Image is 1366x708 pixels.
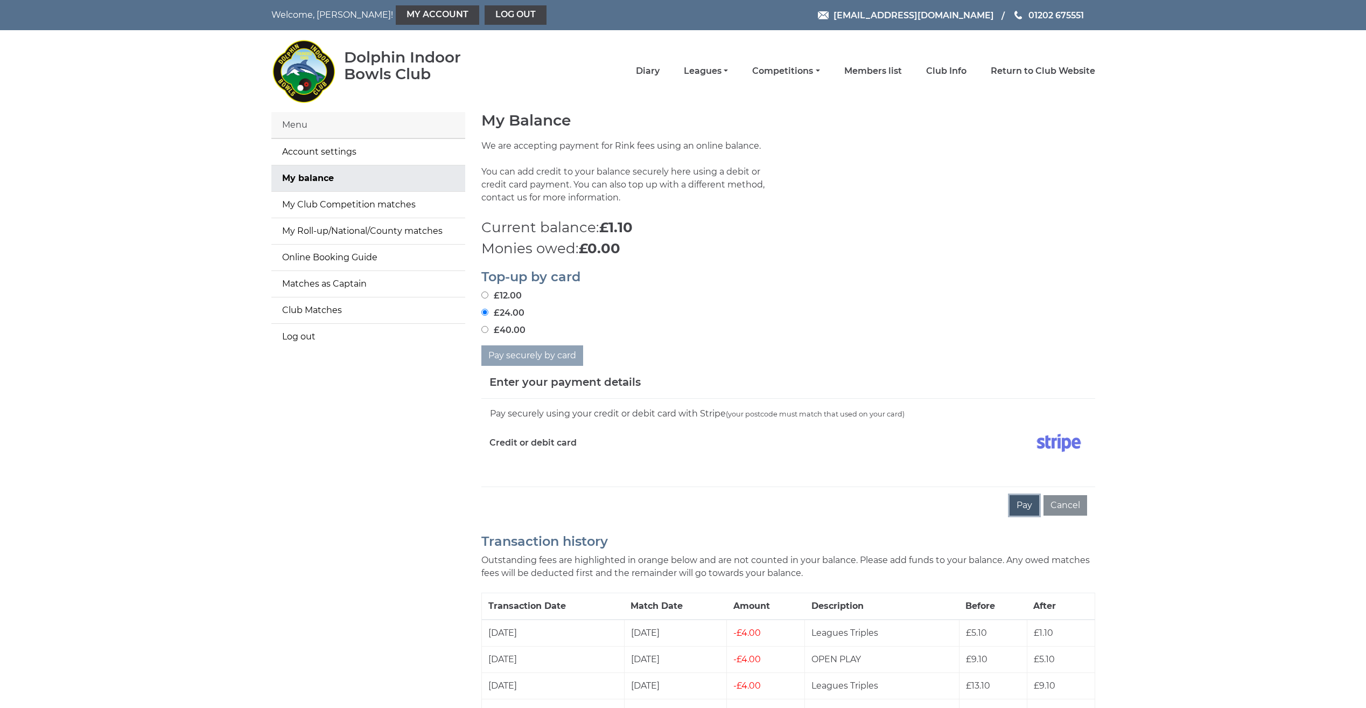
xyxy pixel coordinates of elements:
[805,647,959,673] td: OPEN PLAY
[966,654,987,664] span: £9.10
[271,192,465,218] a: My Club Competition matches
[481,535,1095,549] h2: Transaction history
[1013,9,1084,22] a: Phone us 01202 675551
[481,291,488,299] input: £12.00
[733,628,761,638] span: £4.00
[818,11,829,19] img: Email
[481,593,624,620] th: Transaction Date
[481,112,1095,129] h1: My Balance
[624,647,726,673] td: [DATE]
[489,429,577,456] label: Credit or debit card
[805,593,959,620] th: Description
[481,238,1095,259] p: Monies owed:
[624,620,726,647] td: [DATE]
[489,374,641,390] h5: Enter your payment details
[481,309,488,316] input: £24.00
[271,271,465,297] a: Matches as Captain
[481,554,1095,580] p: Outstanding fees are highlighted in orange below and are not counted in your balance. Please add ...
[271,245,465,270] a: Online Booking Guide
[684,65,728,77] a: Leagues
[1043,495,1087,516] button: Cancel
[1034,681,1055,691] span: £9.10
[271,5,605,25] nav: Welcome, [PERSON_NAME]!
[624,673,726,699] td: [DATE]
[959,593,1027,620] th: Before
[1034,654,1055,664] span: £5.10
[481,324,526,337] label: £40.00
[1010,495,1039,516] button: Pay
[481,673,624,699] td: [DATE]
[344,49,495,82] div: Dolphin Indoor Bowls Club
[926,65,966,77] a: Club Info
[752,65,819,77] a: Competitions
[844,65,902,77] a: Members list
[481,217,1095,238] p: Current balance:
[818,9,994,22] a: Email [EMAIL_ADDRESS][DOMAIN_NAME]
[481,270,1095,284] h2: Top-up by card
[481,289,522,302] label: £12.00
[489,407,1087,421] div: Pay securely using your credit or debit card with Stripe
[481,647,624,673] td: [DATE]
[1028,10,1084,20] span: 01202 675551
[636,65,660,77] a: Diary
[481,620,624,647] td: [DATE]
[805,673,959,699] td: Leagues Triples
[1014,11,1022,19] img: Phone us
[271,297,465,323] a: Club Matches
[726,410,905,418] small: (your postcode must match that used on your card)
[271,218,465,244] a: My Roll-up/National/County matches
[481,326,488,333] input: £40.00
[396,5,479,25] a: My Account
[489,461,1087,470] iframe: Secure card payment input frame
[805,620,959,647] td: Leagues Triples
[1027,593,1095,620] th: After
[271,33,336,109] img: Dolphin Indoor Bowls Club
[833,10,994,20] span: [EMAIL_ADDRESS][DOMAIN_NAME]
[485,5,547,25] a: Log out
[271,165,465,191] a: My balance
[966,681,990,691] span: £13.10
[481,307,524,320] label: £24.00
[599,219,633,236] strong: £1.10
[481,345,583,366] button: Pay securely by card
[481,140,780,217] p: We are accepting payment for Rink fees using an online balance. You can add credit to your balanc...
[271,139,465,165] a: Account settings
[1034,628,1053,638] span: £1.10
[966,628,987,638] span: £5.10
[727,593,805,620] th: Amount
[579,240,620,257] strong: £0.00
[733,681,761,691] span: £4.00
[271,324,465,350] a: Log out
[271,112,465,138] div: Menu
[991,65,1095,77] a: Return to Club Website
[733,654,761,664] span: £4.00
[624,593,726,620] th: Match Date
